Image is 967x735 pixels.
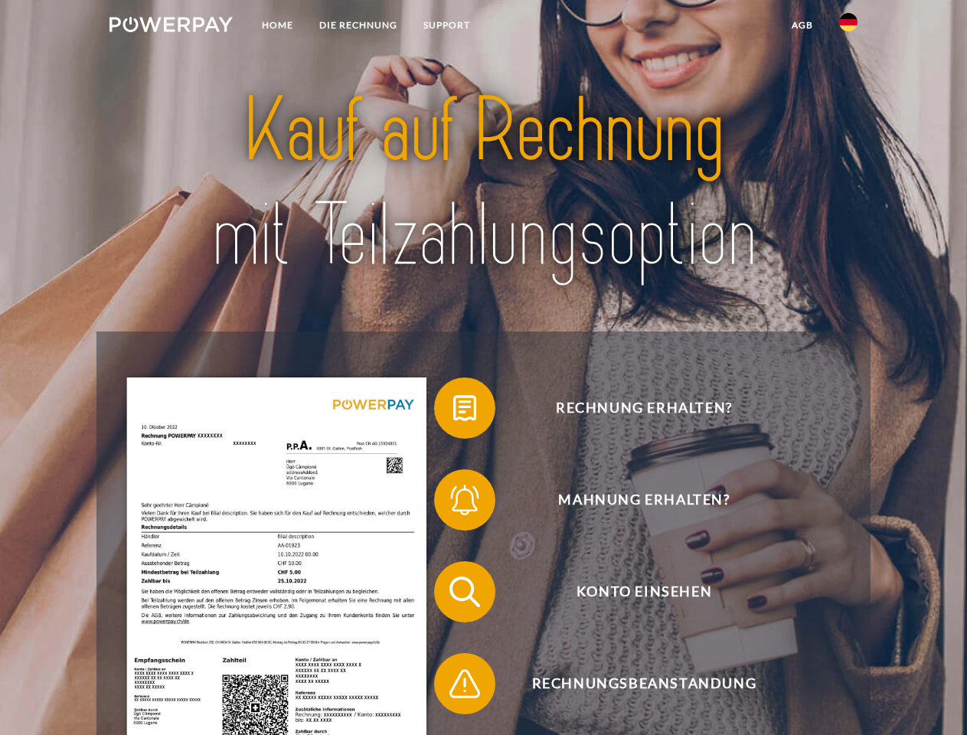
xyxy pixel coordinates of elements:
img: title-powerpay_de.svg [146,73,821,293]
button: Rechnungsbeanstandung [434,653,832,714]
span: Mahnung erhalten? [456,469,831,531]
img: qb_bell.svg [446,481,484,519]
img: qb_warning.svg [446,665,484,703]
img: logo-powerpay-white.svg [109,17,233,32]
img: qb_bill.svg [446,389,484,427]
span: Rechnungsbeanstandung [456,653,831,714]
span: Konto einsehen [456,561,831,622]
a: Home [249,11,306,39]
span: Rechnung erhalten? [456,377,831,439]
button: Mahnung erhalten? [434,469,832,531]
button: Rechnung erhalten? [434,377,832,439]
a: agb [779,11,826,39]
img: qb_search.svg [446,573,484,611]
a: DIE RECHNUNG [306,11,410,39]
a: SUPPORT [410,11,483,39]
img: de [839,13,858,31]
button: Konto einsehen [434,561,832,622]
